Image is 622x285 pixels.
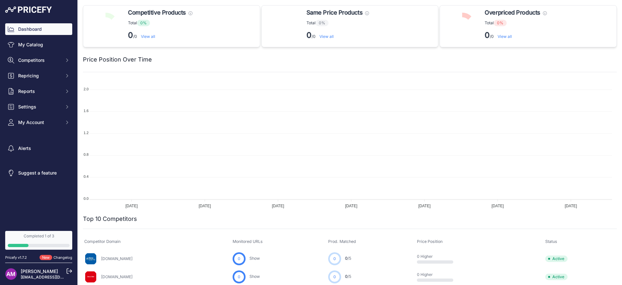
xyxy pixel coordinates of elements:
span: 0% [316,20,328,26]
span: Monitored URLs [233,239,263,244]
div: Completed 1 of 3 [8,234,70,239]
button: Reports [5,85,72,97]
span: My Account [18,119,61,126]
nav: Sidebar [5,23,72,223]
span: Status [545,239,557,244]
h2: Price Position Over Time [83,55,152,64]
a: My Catalog [5,39,72,51]
span: Price Position [417,239,443,244]
p: Total [128,20,192,26]
h2: Top 10 Competitors [83,214,137,223]
tspan: [DATE] [345,204,357,208]
p: /0 [306,30,369,40]
span: Competitors [18,57,61,63]
strong: 0 [128,30,133,40]
tspan: [DATE] [418,204,431,208]
div: Pricefy v1.7.2 [5,255,27,260]
span: Same Price Products [306,8,363,17]
a: Suggest a feature [5,167,72,179]
p: Total [485,20,547,26]
button: Settings [5,101,72,113]
img: Pricefy Logo [5,6,52,13]
button: Repricing [5,70,72,82]
span: Settings [18,104,61,110]
span: 0% [137,20,150,26]
tspan: 1.6 [84,109,88,113]
tspan: [DATE] [199,204,211,208]
a: [DOMAIN_NAME] [101,274,132,279]
a: Completed 1 of 3 [5,231,72,250]
button: My Account [5,117,72,128]
a: [EMAIL_ADDRESS][DOMAIN_NAME] [21,275,88,279]
strong: 0 [485,30,490,40]
tspan: [DATE] [272,204,284,208]
a: Alerts [5,142,72,154]
a: [PERSON_NAME] [21,268,58,274]
p: 0 Higher [417,272,458,277]
tspan: [DATE] [491,204,504,208]
a: Changelog [53,255,72,260]
p: Total [306,20,369,26]
a: View all [498,34,512,39]
a: 0/5 [345,256,351,261]
tspan: [DATE] [565,204,577,208]
span: 0 [333,274,336,280]
span: Overpriced Products [485,8,540,17]
a: Dashboard [5,23,72,35]
span: Repricing [18,73,61,79]
span: 0 [238,256,240,262]
a: Show [249,256,260,261]
span: Reports [18,88,61,95]
p: /0 [128,30,192,40]
tspan: 0.0 [84,197,88,200]
a: View all [141,34,155,39]
a: View all [319,34,334,39]
button: Competitors [5,54,72,66]
a: [DOMAIN_NAME] [101,256,132,261]
span: 0 [333,256,336,262]
span: 0 [345,256,348,261]
span: Competitor Domain [84,239,121,244]
span: New [40,255,52,260]
span: 0 [238,274,240,280]
span: Competitive Products [128,8,186,17]
span: Active [545,256,568,262]
tspan: 0.8 [84,153,88,156]
span: Prod. Matched [328,239,356,244]
span: 0 [345,274,348,279]
p: 0 Higher [417,254,458,259]
p: /0 [485,30,547,40]
a: 0/5 [345,274,351,279]
span: Active [545,274,568,280]
tspan: 2.0 [84,87,88,91]
tspan: 1.2 [84,131,88,135]
tspan: 0.4 [84,175,88,178]
a: Show [249,274,260,279]
strong: 0 [306,30,312,40]
tspan: [DATE] [125,204,138,208]
span: 0% [494,20,507,26]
